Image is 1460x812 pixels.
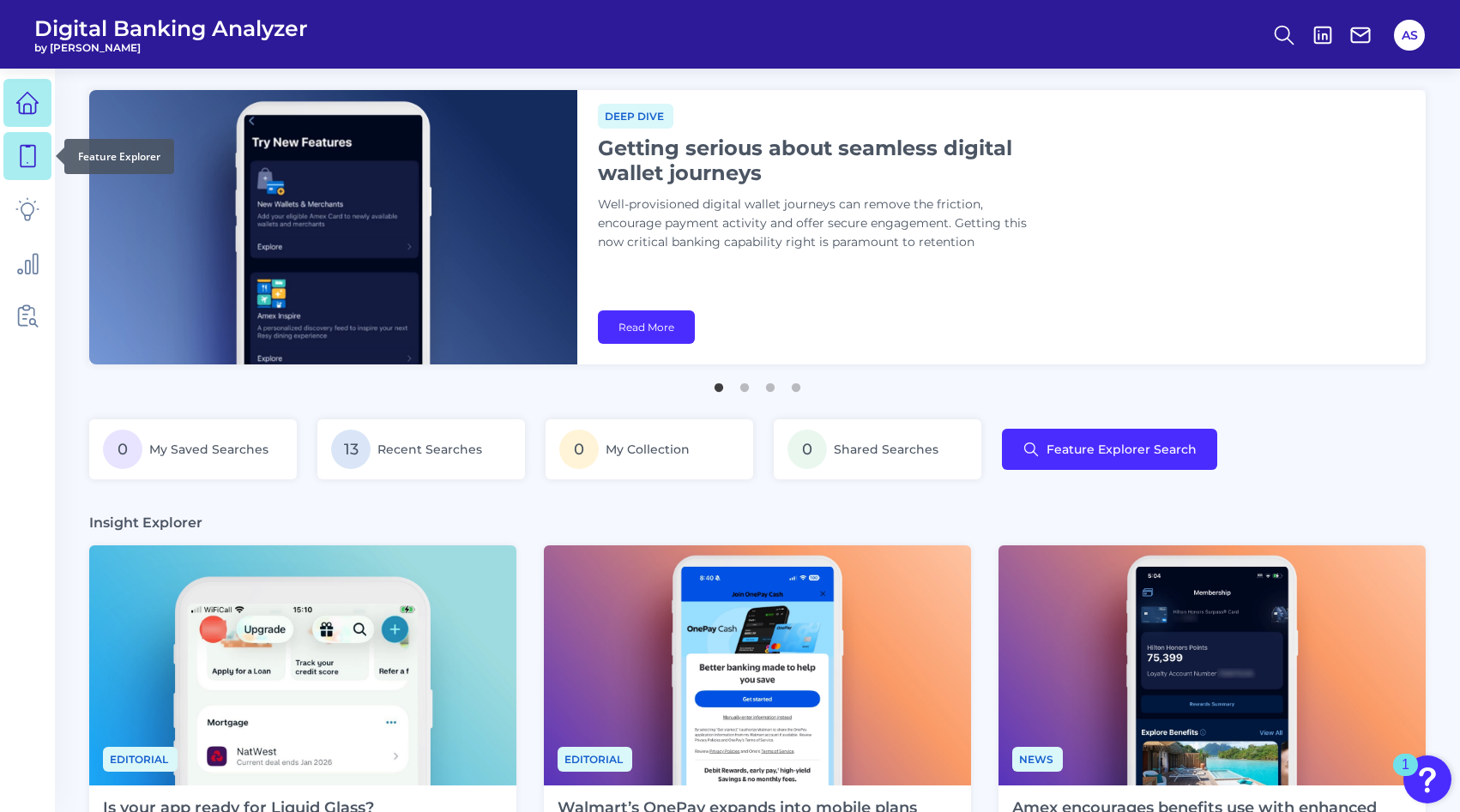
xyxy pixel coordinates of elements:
span: Editorial [558,747,632,772]
span: News [1012,747,1063,772]
span: My Saved Searches [149,442,268,457]
img: News - Phone (3).png [544,545,971,785]
span: 0 [103,430,142,469]
span: 0 [559,430,599,469]
span: Shared Searches [834,442,938,457]
a: Editorial [103,750,178,767]
p: Well-provisioned digital wallet journeys can remove the friction, encourage payment activity and ... [598,195,1027,252]
a: News [1012,750,1063,767]
a: Read More [598,310,695,344]
button: AS [1394,20,1425,51]
button: Feature Explorer Search [1002,429,1217,470]
span: Recent Searches [377,442,482,457]
a: 0My Collection [546,419,753,479]
a: 13Recent Searches [317,419,525,479]
span: Feature Explorer Search [1047,442,1197,456]
span: Editorial [103,747,178,772]
button: 4 [787,375,805,392]
h1: Getting serious about seamless digital wallet journeys [598,135,1027,185]
div: 1 [1402,765,1409,787]
h3: Insight Explorer [89,514,202,532]
img: Editorial - Phone Zoom In.png [89,545,516,785]
span: 13 [331,430,371,469]
div: Feature Explorer [64,139,174,174]
span: Digital Banking Analyzer [34,15,308,41]
span: 0 [787,430,827,469]
span: Deep dive [598,104,673,129]
button: Open Resource Center, 1 new notification [1403,755,1451,803]
a: 0Shared Searches [774,419,981,479]
a: Editorial [558,750,632,767]
a: Deep dive [598,107,673,123]
button: 1 [710,375,727,392]
a: 0My Saved Searches [89,419,297,479]
button: 2 [736,375,753,392]
span: by [PERSON_NAME] [34,41,308,54]
img: bannerImg [89,90,577,364]
img: News - Phone (4).png [998,545,1426,785]
span: My Collection [606,442,690,457]
button: 3 [762,375,779,392]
